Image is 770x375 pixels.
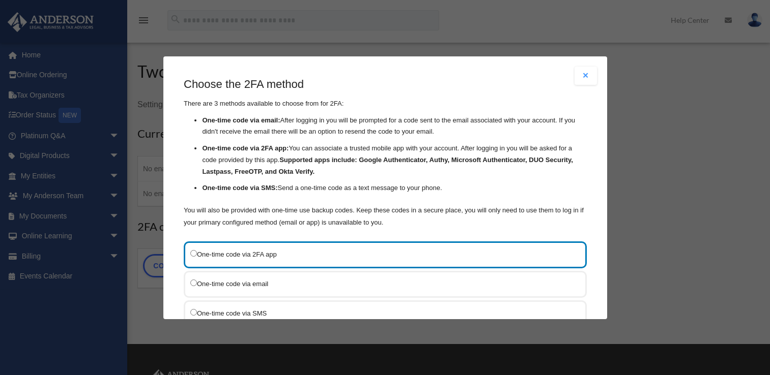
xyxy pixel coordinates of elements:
[575,67,597,85] button: Close modal
[184,77,587,92] h3: Choose the 2FA method
[190,306,570,319] label: One-time code via SMS
[202,116,280,123] strong: One-time code via email:
[202,114,587,138] li: After logging in you will be prompted for a code sent to the email associated with your account. ...
[202,144,289,152] strong: One-time code via 2FA app:
[202,143,587,177] li: You can associate a trusted mobile app with your account. After logging in you will be asked for ...
[190,308,197,315] input: One-time code via SMS
[184,77,587,229] div: There are 3 methods available to choose from for 2FA:
[184,204,587,228] p: You will also be provided with one-time use backup codes. Keep these codes in a secure place, you...
[202,156,573,175] strong: Supported apps include: Google Authenticator, Authy, Microsoft Authenticator, DUO Security, Lastp...
[190,279,197,286] input: One-time code via email
[202,182,587,194] li: Send a one-time code as a text message to your phone.
[202,184,277,192] strong: One-time code via SMS:
[190,247,570,260] label: One-time code via 2FA app
[190,249,197,256] input: One-time code via 2FA app
[190,277,570,290] label: One-time code via email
